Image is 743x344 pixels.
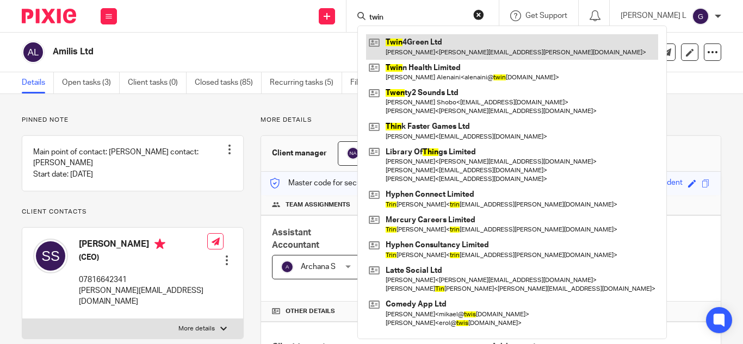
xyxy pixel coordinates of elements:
button: Clear [473,9,484,20]
img: svg%3E [22,41,45,64]
span: Team assignments [286,201,350,209]
span: Other details [286,307,335,316]
h5: (CEO) [79,252,207,263]
img: svg%3E [692,8,709,25]
p: Pinned note [22,116,244,124]
a: Details [22,72,54,93]
img: Pixie [22,9,76,23]
span: Assistant Accountant [272,228,319,249]
p: 07816642341 [79,274,207,285]
a: Recurring tasks (5) [270,72,342,93]
img: svg%3E [346,147,360,160]
span: Archana S [301,263,336,271]
img: svg%3E [281,260,294,273]
p: Client contacts [22,208,244,216]
a: Client tasks (0) [128,72,187,93]
input: Search [368,13,466,23]
h2: Amilis Ltd [53,46,469,58]
a: Open tasks (3) [62,72,120,93]
p: Master code for secure communications and files [269,178,457,189]
p: More details [261,116,721,124]
span: Get Support [525,12,567,20]
i: Primary [154,239,165,249]
p: [PERSON_NAME] L [621,10,686,21]
img: svg%3E [33,239,68,273]
p: More details [178,324,215,333]
h4: [PERSON_NAME] [79,239,207,252]
a: Files [350,72,375,93]
h3: Client manager [272,148,327,159]
p: [PERSON_NAME][EMAIL_ADDRESS][DOMAIN_NAME] [79,285,207,308]
a: Closed tasks (85) [195,72,262,93]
